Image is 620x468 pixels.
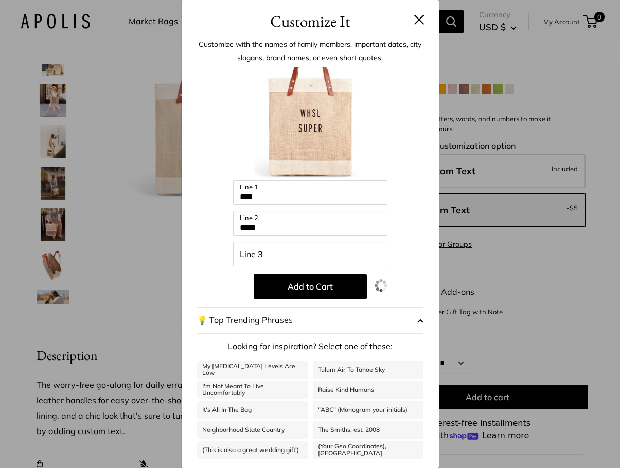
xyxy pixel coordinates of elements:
[313,441,423,459] a: (Your Geo Coordinates), [GEOGRAPHIC_DATA]
[197,38,423,64] p: Customize with the names of family members, important dates, city slogans, brand names, or even s...
[197,381,308,399] a: I'm Not Meant To Live Uncomfortably
[197,361,308,379] a: My [MEDICAL_DATA] Levels Are Low
[197,441,308,459] a: (This is also a great wedding gift!)
[313,361,423,379] a: Tulum Air To Tahoe Sky
[313,401,423,419] a: "ABC" (Monogram your initials)
[197,339,423,354] p: Looking for inspiration? Select one of these:
[197,421,308,439] a: Neighborhood State Country
[197,401,308,419] a: It's All In The Bag
[375,279,387,292] img: loading.gif
[313,381,423,399] a: Raise Kind Humans
[197,307,423,334] button: 💡 Top Trending Phrases
[254,274,367,299] button: Add to Cart
[254,67,367,180] img: customizer-prod
[313,421,423,439] a: The Smiths, est. 2008
[197,9,423,33] h3: Customize It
